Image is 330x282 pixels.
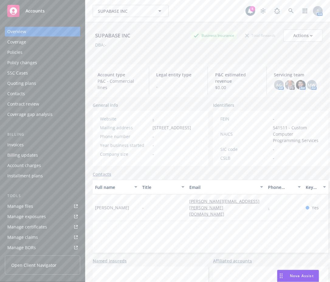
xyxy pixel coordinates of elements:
[7,99,39,109] div: Contract review
[100,116,150,122] div: Website
[93,180,140,194] button: Full name
[285,5,297,17] a: Search
[7,161,41,170] div: Account charges
[273,146,274,152] span: -
[100,124,150,131] div: Mailing address
[7,201,33,211] div: Manage files
[7,68,28,78] div: SSC Cases
[100,142,150,148] div: Year business started
[293,30,313,41] div: Actions
[156,83,201,90] span: -
[93,258,127,264] a: Named insureds
[268,205,274,211] a: -
[7,89,25,99] div: Contacts
[98,8,150,14] span: SUPABASE INC
[273,155,274,161] span: -
[187,180,266,194] button: Email
[277,270,285,282] div: Drag to move
[306,184,319,190] div: Key contact
[93,5,169,17] button: SUPABASE INC
[5,193,80,199] div: Tools
[250,6,255,12] div: 4
[7,140,24,150] div: Invoices
[303,180,328,194] button: Key contact
[153,133,154,140] span: -
[142,184,178,190] div: Title
[7,37,26,47] div: Coverage
[220,155,270,161] div: CSLB
[7,212,46,221] div: Manage exposures
[213,258,252,264] a: Affiliated accounts
[299,5,311,17] a: Switch app
[26,9,45,13] span: Accounts
[5,27,80,37] a: Overview
[5,58,80,68] a: Policy changes
[5,47,80,57] a: Policies
[7,110,53,119] div: Coverage gap analysis
[11,262,57,268] span: Open Client Navigator
[257,5,269,17] a: Stop snowing
[7,47,22,57] div: Policies
[100,133,150,140] div: Phone number
[156,71,201,78] span: Legal entity type
[98,71,142,78] span: Account type
[215,84,259,91] span: $0.00
[283,30,323,42] button: Actions
[93,32,133,40] div: SUPABASE INC
[274,71,318,78] span: Servicing team
[5,99,80,109] a: Contract review
[312,204,319,211] span: Yes
[273,124,321,144] span: 541511 - Custom Computer Programming Services
[242,32,278,39] div: Total Rewards
[220,146,270,152] div: SIC code
[5,140,80,150] a: Invoices
[189,198,260,217] a: [PERSON_NAME][EMAIL_ADDRESS][PERSON_NAME][DOMAIN_NAME]
[7,171,43,181] div: Installment plans
[95,42,106,48] div: DBA: -
[5,212,80,221] a: Manage exposures
[5,243,80,252] a: Manage BORs
[7,27,26,37] div: Overview
[276,82,282,88] span: AG
[277,270,319,282] button: Nova Assist
[7,243,36,252] div: Manage BORs
[5,171,80,181] a: Installment plans
[153,151,154,157] span: -
[5,37,80,47] a: Coverage
[213,102,234,108] span: Identifiers
[215,71,259,84] span: P&C estimated revenue
[5,78,80,88] a: Quoting plans
[5,131,80,138] div: Billing
[5,201,80,211] a: Manage files
[93,171,111,177] a: Contacts
[95,204,129,211] span: [PERSON_NAME]
[142,204,144,211] span: -
[7,58,37,68] div: Policy changes
[5,150,80,160] a: Billing updates
[93,102,118,108] span: General info
[271,5,283,17] a: Report a Bug
[98,78,142,91] span: P&C - Commercial lines
[5,161,80,170] a: Account charges
[220,131,270,137] div: NAICS
[7,150,38,160] div: Billing updates
[7,222,47,232] div: Manage certificates
[153,124,191,131] span: [STREET_ADDRESS]
[95,184,131,190] div: Full name
[7,78,36,88] div: Quoting plans
[7,232,38,242] div: Manage claims
[5,2,80,19] a: Accounts
[191,32,237,39] div: Business Insurance
[273,116,274,122] span: -
[5,68,80,78] a: SSC Cases
[5,110,80,119] a: Coverage gap analysis
[290,273,314,278] span: Nova Assist
[5,89,80,99] a: Contacts
[140,180,187,194] button: Title
[100,151,150,157] div: Company size
[285,80,295,90] img: photo
[5,222,80,232] a: Manage certificates
[296,80,306,90] img: photo
[153,142,154,148] span: -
